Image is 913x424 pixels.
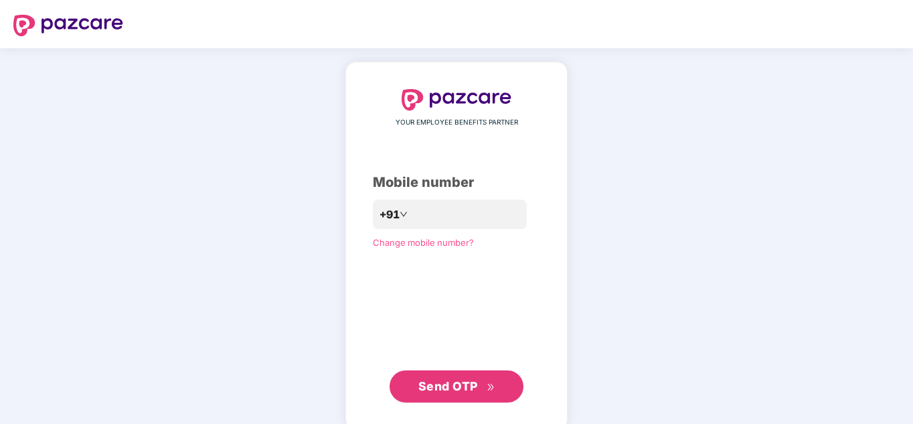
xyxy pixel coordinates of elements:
[400,210,408,218] span: down
[487,383,495,392] span: double-right
[396,117,518,128] span: YOUR EMPLOYEE BENEFITS PARTNER
[13,15,123,36] img: logo
[390,370,523,403] button: Send OTPdouble-right
[402,89,511,111] img: logo
[373,172,540,193] div: Mobile number
[373,237,474,248] a: Change mobile number?
[418,379,478,393] span: Send OTP
[380,206,400,223] span: +91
